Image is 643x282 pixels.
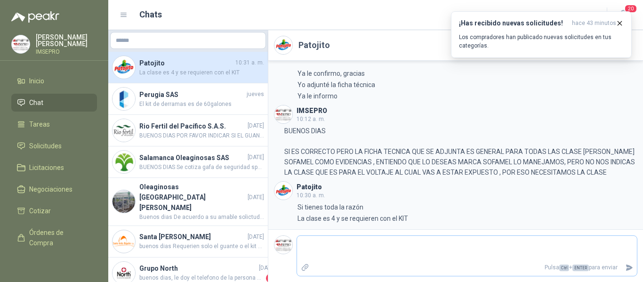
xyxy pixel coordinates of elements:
p: Los compradores han publicado nuevas solicitudes en tus categorías. [459,33,624,50]
img: Company Logo [274,105,292,123]
p: Yo adjunté la ficha técnica [297,80,375,90]
button: ¡Has recibido nuevas solicitudes!hace 43 minutos Los compradores han publicado nuevas solicitudes... [451,11,632,58]
button: 20 [615,7,632,24]
p: Si tienes toda la razón [297,202,363,212]
span: ENTER [572,265,589,271]
span: 10:12 a. m. [297,116,325,122]
h4: Salamanca Oleaginosas SAS [139,153,246,163]
h3: Patojito [297,185,322,190]
span: [DATE] [248,193,264,202]
span: Negociaciones [29,184,72,194]
img: Company Logo [113,119,135,142]
a: Tareas [11,115,97,133]
span: [DATE] [259,264,275,273]
img: Company Logo [12,35,30,53]
a: Company LogoRio Fertil del Pacífico S.A.S.[DATE]BUENOS DIAS POR FAVOR INDICAR SI EL GUANTE REQUER... [108,115,268,146]
p: [PERSON_NAME] [PERSON_NAME] [36,34,97,47]
a: Órdenes de Compra [11,224,97,252]
img: Company Logo [274,182,292,200]
h3: ¡Has recibido nuevas solicitudes! [459,19,568,27]
a: Company LogoPerugia SASjuevesEl kit de derramas es de 60galones [108,83,268,115]
h4: Rio Fertil del Pacífico S.A.S. [139,121,246,131]
span: La clase es 4 y se requieren con el KIT [139,68,264,77]
a: Inicio [11,72,97,90]
span: [DATE] [248,153,264,162]
span: BUENOS DIAS Se cotiza gafa de seguridad spy lente oscuro marca steelpro(la gafa virtual 3m ref: 1... [139,163,264,172]
h1: Chats [139,8,162,21]
span: Órdenes de Compra [29,227,88,248]
a: Company LogoSalamanca Oleaginosas SAS[DATE]BUENOS DIAS Se cotiza gafa de seguridad spy lente oscu... [108,146,268,178]
span: hace 43 minutos [572,19,616,27]
p: La clase es 4 y se requieren con el KIT [297,213,408,224]
span: jueves [247,90,264,99]
span: El kit de derramas es de 60galones [139,100,264,109]
h3: IMSEPRO [297,108,327,113]
span: 10:31 a. m. [235,58,264,67]
span: buenos dias Requerien solo el guante o el kit completo , con pruebas de testeo incluido muchas gr... [139,242,264,251]
h4: Grupo North [139,263,257,274]
span: 20 [624,4,637,13]
img: Company Logo [274,236,292,254]
a: Licitaciones [11,159,97,177]
a: Negociaciones [11,180,97,198]
span: BUENOS DIAS POR FAVOR INDICAR SI EL GUANTE REQUERIDO SOLVEX ES EL LARGO DE 18" REFERENCIA 37-185 ... [139,131,264,140]
span: 10:30 a. m. [297,192,325,199]
h4: Oleaginosas [GEOGRAPHIC_DATA][PERSON_NAME] [139,182,246,213]
a: Chat [11,94,97,112]
p: IMSEPRO [36,49,97,55]
img: Company Logo [113,151,135,173]
h4: Santa [PERSON_NAME] [139,232,246,242]
span: Buenos dias De acuerdo a su amable solictud favor indicar si es extintor satelite es ABC o BC muc... [139,213,264,222]
a: Company LogoPatojito10:31 a. m.La clase es 4 y se requieren con el KIT [108,52,268,83]
p: Pulsa + para enviar [313,259,622,276]
span: [DATE] [248,233,264,242]
p: Buenos días Ya le confirmo, gracias [297,48,365,79]
h4: Patojito [139,58,233,68]
span: [DATE] [248,121,264,130]
img: Logo peakr [11,11,59,23]
img: Company Logo [113,88,135,110]
span: Inicio [29,76,44,86]
img: Company Logo [274,36,292,54]
h4: Perugia SAS [139,89,245,100]
span: Licitaciones [29,162,64,173]
img: Company Logo [113,230,135,253]
label: Adjuntar archivos [297,259,313,276]
span: Chat [29,97,43,108]
button: Enviar [621,259,637,276]
a: Cotizar [11,202,97,220]
a: Company LogoOleaginosas [GEOGRAPHIC_DATA][PERSON_NAME][DATE]Buenos dias De acuerdo a su amable so... [108,178,268,226]
p: Ya le informo [297,91,338,101]
span: Cotizar [29,206,51,216]
a: Remisiones [11,256,97,274]
p: BUENOS DIAS SI ES CORRECTO PERO LA FICHA TECNICA QUE SE ADJUNTA ES GENERAL PARA TODAS LAS CLASE [... [284,126,637,177]
h2: Patojito [298,39,330,52]
span: Solicitudes [29,141,62,151]
img: Company Logo [113,190,135,213]
a: Solicitudes [11,137,97,155]
span: Ctrl [559,265,569,271]
img: Company Logo [113,56,135,79]
span: Tareas [29,119,50,129]
a: Company LogoSanta [PERSON_NAME][DATE]buenos dias Requerien solo el guante o el kit completo , con... [108,226,268,258]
